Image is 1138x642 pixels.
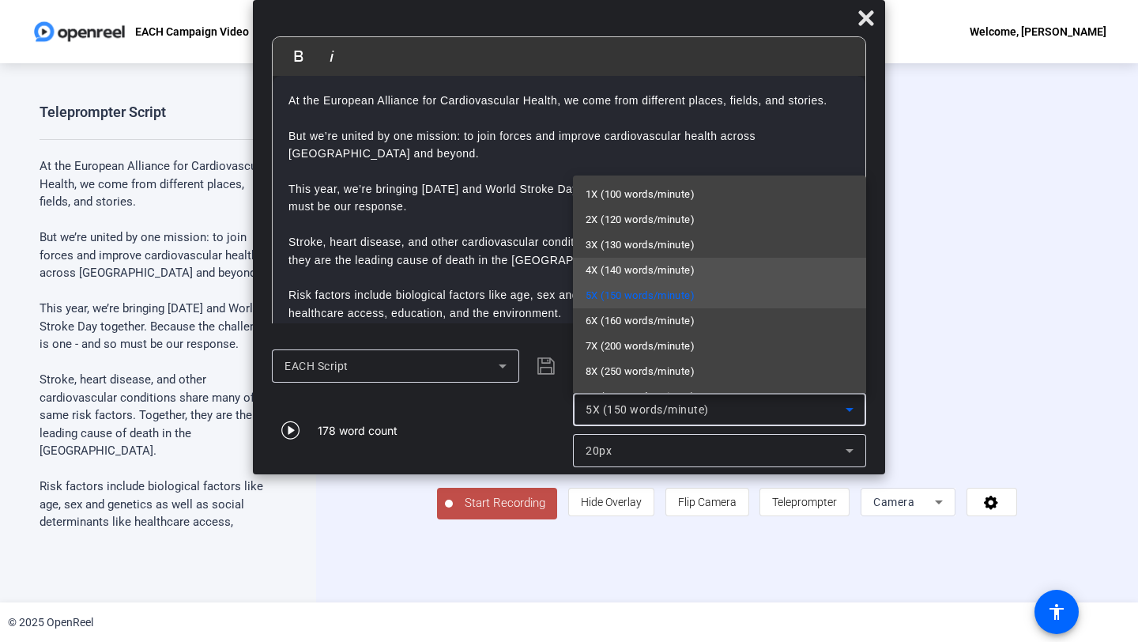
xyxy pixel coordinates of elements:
[586,261,695,280] span: 4X (140 words/minute)
[586,185,695,204] span: 1X (100 words/minute)
[586,236,695,255] span: 3X (130 words/minute)
[586,337,695,356] span: 7X (200 words/minute)
[586,312,695,330] span: 6X (160 words/minute)
[586,286,695,305] span: 5X (150 words/minute)
[586,387,695,406] span: 9X (300 words/minute)
[586,210,695,229] span: 2X (120 words/minute)
[586,362,695,381] span: 8X (250 words/minute)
